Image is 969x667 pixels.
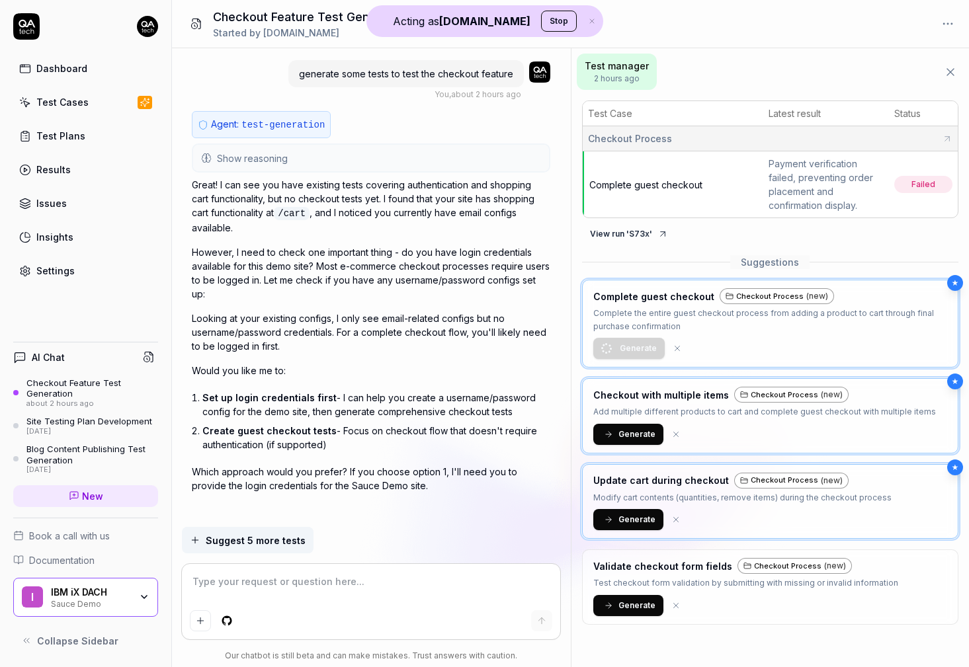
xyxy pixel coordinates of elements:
[585,73,649,85] span: 2 hours ago
[26,377,158,399] div: Checkout Feature Test Generation
[593,509,663,530] button: Generate
[947,459,963,475] div: ★
[36,264,75,278] div: Settings
[26,465,158,475] div: [DATE]
[192,465,550,492] p: Which approach would you prefer? If you choose option 1, I'll need you to provide the login crede...
[13,157,158,182] a: Results
[182,527,314,553] button: Suggest 5 more tests
[13,416,158,436] a: Site Testing Plan Development[DATE]
[13,190,158,216] a: Issues
[821,389,843,401] span: (new)
[593,559,732,573] h3: Validate checkout form fields
[618,600,655,611] span: Generate
[593,491,892,504] p: Modify cart contents (quantities, remove items) during the checkout process
[202,388,550,421] li: - I can help you create a username/password config for the demo site, then generate comprehensive...
[720,288,834,304] div: Checkout Process
[618,514,655,526] span: Generate
[137,16,158,37] img: 7ccf6c19-61ad-4a6c-8811-018b02a1b829.jpg
[720,288,834,304] a: Checkout Process(new)
[593,424,663,445] button: Generate
[36,129,85,143] div: Test Plans
[26,399,158,409] div: about 2 hours ago
[26,427,152,436] div: [DATE]
[582,226,676,239] a: View run 'S73x'
[22,586,43,608] span: I
[32,350,65,364] h4: AI Chat
[82,489,103,503] span: New
[29,529,110,543] span: Book a call with us
[263,27,339,38] span: [DOMAIN_NAME]
[36,163,71,177] div: Results
[585,59,649,73] span: Test manager
[435,89,449,99] span: You
[13,224,158,250] a: Insights
[737,558,852,574] div: Checkout Process
[202,392,337,403] span: Set up login credentials first
[593,405,936,418] p: Add multiple different products to cart and complete guest checkout with multiple items
[13,56,158,81] a: Dashboard
[192,311,550,353] p: Looking at your existing configs, I only see email-related configs but no username/password crede...
[29,553,95,567] span: Documentation
[583,101,764,126] th: Test Case
[577,54,657,90] button: Test manager2 hours ago
[274,207,310,220] code: /cart
[192,245,550,301] p: However, I need to check one important thing - do you have login credentials available for this d...
[13,377,158,408] a: Checkout Feature Test Generationabout 2 hours ago
[947,373,963,389] div: ★
[763,101,888,126] th: Latest result
[13,444,158,474] a: Blog Content Publishing Test Generation[DATE]
[593,576,898,590] p: Test checkout form validation by submitting with missing or invalid information
[541,11,577,32] button: Stop
[193,145,549,171] button: Show reasoning
[36,95,89,109] div: Test Cases
[737,558,852,574] a: Checkout Process(new)
[190,610,211,631] button: Add attachment
[182,650,560,662] div: Our chatbot is still beta and can make mistakes. Trust answers with caution.
[192,364,550,377] p: Would you like me to:
[824,560,846,572] span: (new)
[806,290,828,302] span: (new)
[36,230,73,244] div: Insights
[734,387,849,403] div: Checkout Process
[593,595,663,616] button: Generate
[13,627,158,654] button: Collapse Sidebar
[589,179,702,190] a: Complete guest checkout
[593,388,729,402] h3: Checkout with multiple items
[192,178,550,235] p: Great! I can see you have existing tests covering authentication and shopping cart functionality,...
[13,123,158,149] a: Test Plans
[13,553,158,567] a: Documentation
[821,475,843,487] span: (new)
[206,533,306,547] span: Suggest 5 more tests
[13,89,158,115] a: Test Cases
[51,598,130,608] div: Sauce Demo
[202,425,337,436] span: Create guest checkout tests
[26,444,158,465] div: Blog Content Publishing Test Generation
[241,120,325,130] span: test-generation
[211,117,325,132] p: Agent:
[730,255,810,269] span: Suggestions
[582,223,676,245] button: View run 'S73x'
[529,61,550,83] img: 7ccf6c19-61ad-4a6c-8811-018b02a1b829.jpg
[593,338,665,359] button: Generate
[217,151,288,165] span: Show reasoning
[299,68,513,79] span: generate some tests to test the checkout feature
[618,428,655,440] span: Generate
[36,61,87,75] div: Dashboard
[734,387,849,403] a: Checkout Process(new)
[13,258,158,284] a: Settings
[894,176,952,193] span: Failed
[734,473,849,489] div: Checkout Process
[13,578,158,617] button: IIBM iX DACHSauce Demo
[588,132,672,145] span: Checkout Process
[202,421,550,454] li: - Focus on checkout flow that doesn't require authentication (if supported)
[593,473,729,487] h3: Update cart during checkout
[213,8,409,26] h1: Checkout Feature Test Generation
[36,196,67,210] div: Issues
[593,290,714,303] h3: Complete guest checkout
[37,634,118,648] span: Collapse Sidebar
[769,157,883,212] div: Payment verification failed, preventing order placement and confirmation display.
[13,485,158,507] a: New
[947,275,963,291] div: ★
[213,26,409,40] div: Started by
